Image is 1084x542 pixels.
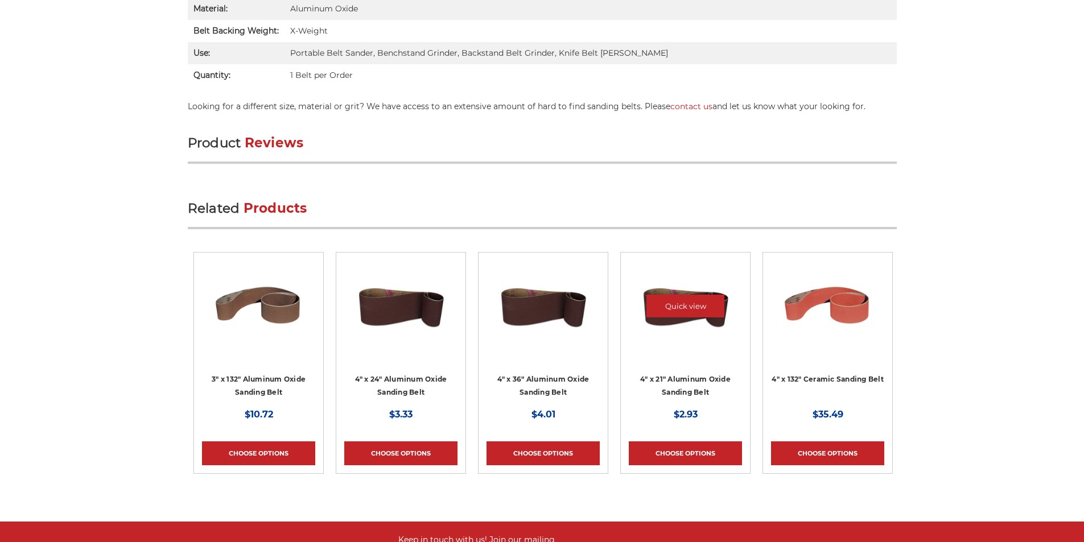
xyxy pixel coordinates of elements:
[629,441,742,465] a: Choose Options
[771,260,884,369] a: 4" x 132" Ceramic Sanding Belt
[193,70,230,80] strong: Quantity:
[640,260,731,351] img: 4" x 21" Aluminum Oxide Sanding Belt
[389,409,413,420] span: $3.33
[193,48,210,58] strong: Use:
[344,441,457,465] a: Choose Options
[213,260,304,351] img: 3" x 132" Aluminum Oxide Sanding Belt
[813,409,843,420] span: $35.49
[772,375,884,383] a: 4" x 132" Ceramic Sanding Belt
[245,135,304,151] span: Reviews
[531,409,555,420] span: $4.01
[212,375,306,396] a: 3" x 132" Aluminum Oxide Sanding Belt
[782,260,873,351] img: 4" x 132" Ceramic Sanding Belt
[188,135,241,151] span: Product
[771,441,884,465] a: Choose Options
[498,260,589,351] img: 4" x 36" Aluminum Oxide Sanding Belt
[629,260,742,369] a: 4" x 21" Aluminum Oxide Sanding Belt
[193,3,228,14] strong: Material:
[356,260,447,351] img: 4" x 24" Aluminum Oxide Sanding Belt
[285,42,897,64] td: Portable Belt Sander, Benchstand Grinder, Backstand Belt Grinder, Knife Belt [PERSON_NAME]
[202,441,315,465] a: Choose Options
[193,26,279,36] strong: Belt Backing Weight:
[285,20,897,42] td: X-Weight
[202,260,315,369] a: 3" x 132" Aluminum Oxide Sanding Belt
[674,409,698,420] span: $2.93
[497,375,590,396] a: 4" x 36" Aluminum Oxide Sanding Belt
[640,375,731,396] a: 4" x 21" Aluminum Oxide Sanding Belt
[188,101,897,113] p: Looking for a different size, material or grit? We have access to an extensive amount of hard to ...
[487,441,600,465] a: Choose Options
[344,260,457,369] a: 4" x 24" Aluminum Oxide Sanding Belt
[285,64,897,86] td: 1 Belt per Order
[646,295,725,317] a: Quick view
[244,200,307,216] span: Products
[355,375,447,396] a: 4" x 24" Aluminum Oxide Sanding Belt
[487,260,600,369] a: 4" x 36" Aluminum Oxide Sanding Belt
[670,101,712,111] a: contact us
[188,200,240,216] span: Related
[245,409,273,420] span: $10.72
